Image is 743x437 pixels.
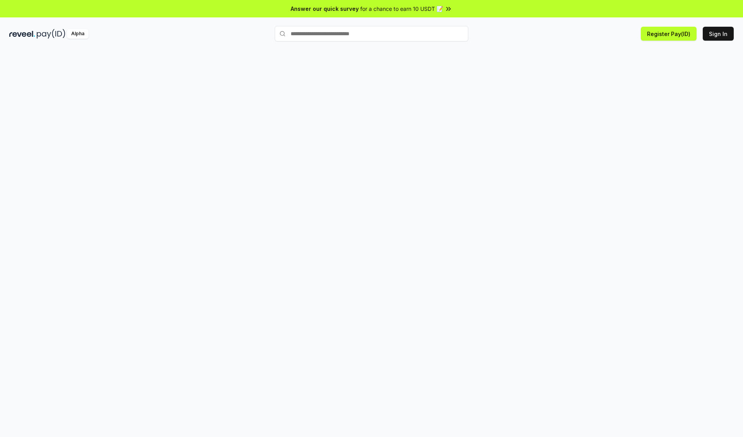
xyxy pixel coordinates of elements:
button: Register Pay(ID) [641,27,697,41]
img: pay_id [37,29,65,39]
div: Alpha [67,29,89,39]
button: Sign In [703,27,734,41]
span: for a chance to earn 10 USDT 📝 [360,5,443,13]
span: Answer our quick survey [291,5,359,13]
img: reveel_dark [9,29,35,39]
